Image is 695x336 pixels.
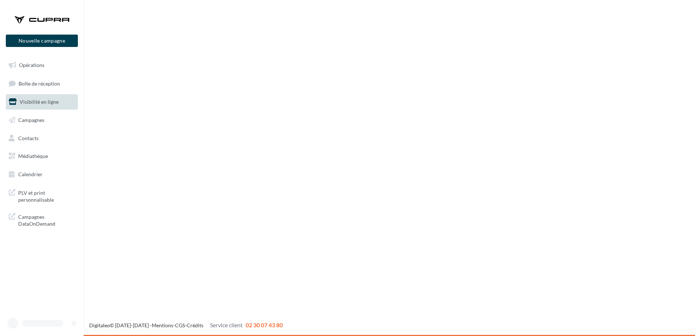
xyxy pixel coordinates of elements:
[4,58,79,73] a: Opérations
[246,321,283,328] span: 02 30 07 43 80
[19,62,44,68] span: Opérations
[20,99,59,105] span: Visibilité en ligne
[4,209,79,230] a: Campagnes DataOnDemand
[4,185,79,206] a: PLV et print personnalisable
[210,321,243,328] span: Service client
[18,135,39,141] span: Contacts
[152,322,173,328] a: Mentions
[18,212,75,228] span: Campagnes DataOnDemand
[6,35,78,47] button: Nouvelle campagne
[4,149,79,164] a: Médiathèque
[175,322,185,328] a: CGS
[4,112,79,128] a: Campagnes
[187,322,203,328] a: Crédits
[4,94,79,110] a: Visibilité en ligne
[89,322,110,328] a: Digitaleo
[18,188,75,203] span: PLV et print personnalisable
[4,167,79,182] a: Calendrier
[18,117,44,123] span: Campagnes
[4,131,79,146] a: Contacts
[19,80,60,86] span: Boîte de réception
[18,153,48,159] span: Médiathèque
[89,322,283,328] span: © [DATE]-[DATE] - - -
[4,76,79,91] a: Boîte de réception
[18,171,43,177] span: Calendrier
